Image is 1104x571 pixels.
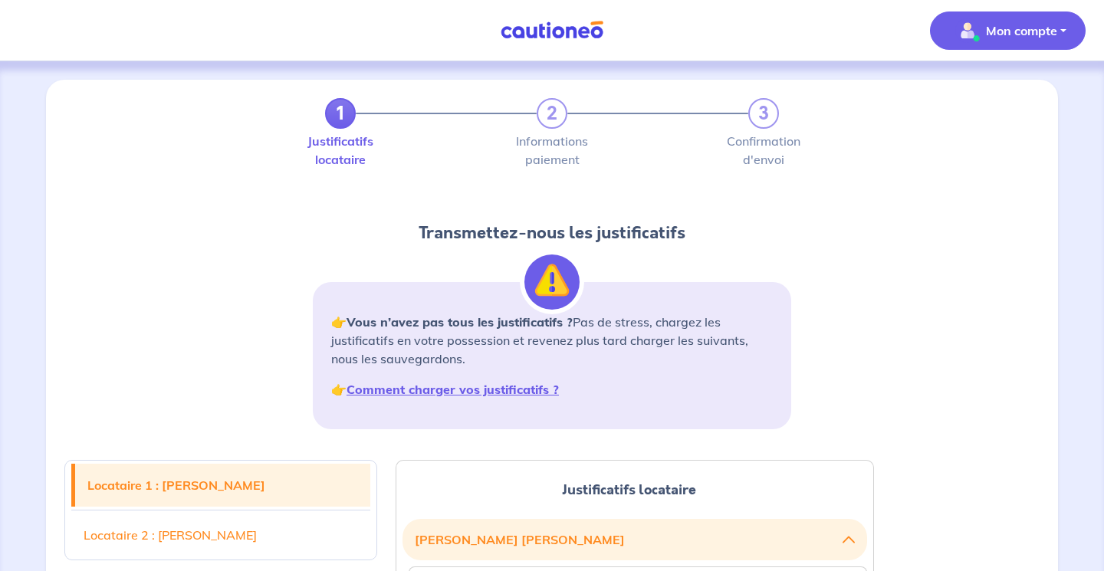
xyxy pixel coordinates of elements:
p: Mon compte [986,21,1057,40]
a: Comment charger vos justificatifs ? [347,382,559,397]
label: Justificatifs locataire [325,135,356,166]
strong: Vous n’avez pas tous les justificatifs ? [347,314,573,330]
p: 👉 Pas de stress, chargez les justificatifs en votre possession et revenez plus tard charger les s... [331,313,773,368]
img: illu_alert.svg [524,254,580,310]
a: 1 [325,98,356,129]
label: Confirmation d'envoi [748,135,779,166]
label: Informations paiement [537,135,567,166]
a: Locataire 1 : [PERSON_NAME] [75,464,370,507]
button: [PERSON_NAME] [PERSON_NAME] [415,525,855,554]
h2: Transmettez-nous les justificatifs [313,221,791,245]
a: Locataire 2 : [PERSON_NAME] [71,514,370,556]
button: illu_account_valid_menu.svgMon compte [930,11,1086,50]
span: Justificatifs locataire [562,480,696,500]
img: Cautioneo [495,21,609,40]
p: 👉 [331,380,773,399]
img: illu_account_valid_menu.svg [955,18,980,43]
